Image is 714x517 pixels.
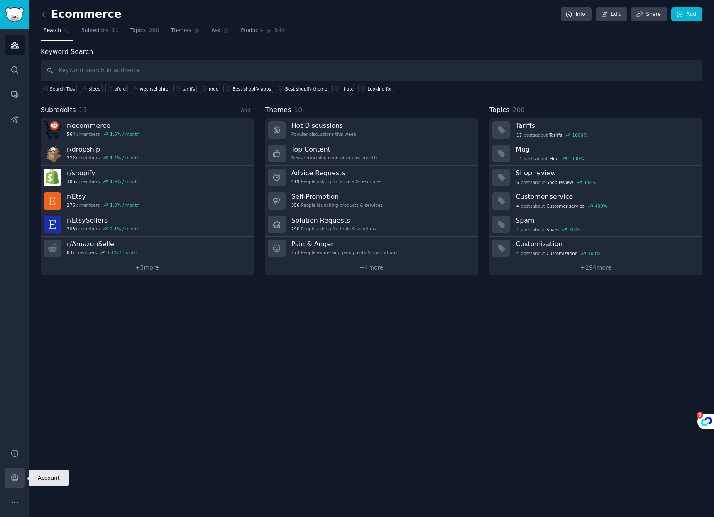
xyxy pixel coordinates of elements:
[44,27,61,34] span: Search
[265,260,478,275] a: +4more
[265,142,478,166] a: Top ContentBest-performing content of past month
[291,226,300,232] span: 290
[235,108,251,113] a: + Add
[546,227,559,233] span: Spam
[127,24,162,41] a: Topics200
[130,27,146,34] span: Topics
[209,86,219,92] div: mug
[131,84,170,93] a: wechseljahre
[89,86,100,92] div: sleep
[110,202,139,208] div: 1.3 % / month
[41,166,254,189] a: r/shopify306kmembers1.9% / month
[516,179,519,185] span: 6
[516,179,597,186] div: post s about
[67,131,139,137] div: members
[516,192,697,201] h3: Customer service
[274,27,285,34] span: 544
[67,226,139,232] div: members
[78,24,122,41] a: Subreddits11
[291,250,300,255] span: 173
[291,145,377,154] h3: Top Content
[44,216,61,233] img: EtsySellers
[41,260,254,275] a: +5more
[516,227,519,233] span: 4
[81,27,109,34] span: Subreddits
[631,7,667,22] a: Share
[41,189,254,213] a: r/Etsy276kmembers1.3% / month
[110,131,139,137] div: 1.6 % / month
[516,155,584,162] div: post s about
[44,169,61,186] img: shopify
[276,84,329,93] a: Best shopify theme
[516,132,522,138] span: 17
[115,86,126,92] div: pferd
[67,179,139,184] div: members
[67,192,139,201] h3: r/ Etsy
[489,118,702,142] a: Tariffs17postsaboutTariffs1000%
[41,105,76,115] span: Subreddits
[67,121,139,130] h3: r/ ecommerce
[41,48,93,56] label: Keyword Search
[67,250,137,255] div: members
[79,106,87,114] span: 11
[546,250,577,256] span: Customization
[41,142,254,166] a: r/dropship322kmembers1.2% / month
[516,156,522,162] span: 14
[208,24,232,41] a: Ask
[291,131,356,137] div: Popular discussions this week
[149,27,159,34] span: 200
[489,213,702,237] a: Spam4postsaboutSpam300%
[489,166,702,189] a: Shop review6postsaboutShop review800%
[516,216,697,225] h3: Spam
[516,121,697,130] h3: Tariffs
[671,7,702,22] a: Add
[516,240,697,248] h3: Customization
[291,202,383,208] div: People launching products & services
[341,86,354,92] div: I hate
[232,86,271,92] div: Best shopify apps
[67,250,75,255] span: 83k
[44,145,61,162] img: dropship
[294,106,302,114] span: 10
[583,179,596,185] div: 800 %
[291,179,381,184] div: People asking for advice & resources
[41,8,122,21] h2: Ecommerce
[110,155,139,161] div: 1.2 % / month
[265,105,291,115] span: Themes
[200,84,220,93] a: mug
[41,237,254,260] a: r/AmazonSeller83kmembers1.1% / month
[516,250,601,257] div: post s about
[105,84,128,93] a: pferd
[332,84,356,93] a: I hate
[211,27,220,34] span: Ask
[516,145,697,154] h3: Mug
[291,179,300,184] span: 419
[489,189,702,213] a: Customer service4postsaboutCustomer service400%
[238,24,288,41] a: Products544
[489,260,702,275] a: +194more
[516,203,519,209] span: 4
[291,216,376,225] h3: Solution Requests
[67,202,78,208] span: 276k
[549,132,562,138] span: Tariffs
[140,86,169,92] div: wechseljahre
[80,84,102,93] a: sleep
[516,169,697,177] h3: Shop review
[516,226,582,233] div: post s about
[41,118,254,142] a: r/ecommerce564kmembers1.6% / month
[596,7,627,22] a: Edit
[291,192,383,201] h3: Self-Promotion
[67,145,139,154] h3: r/ dropship
[110,226,139,232] div: 2.1 % / month
[291,169,381,177] h3: Advice Requests
[291,226,376,232] div: People asking for tools & solutions
[588,250,600,256] div: 300 %
[516,202,608,210] div: post s about
[265,189,478,213] a: Self-Promotion356People launching products & services
[595,203,607,209] div: 400 %
[67,179,78,184] span: 306k
[67,202,139,208] div: members
[50,86,75,92] span: Search Tips
[67,240,137,248] h3: r/ AmazonSeller
[173,84,197,93] a: tariffs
